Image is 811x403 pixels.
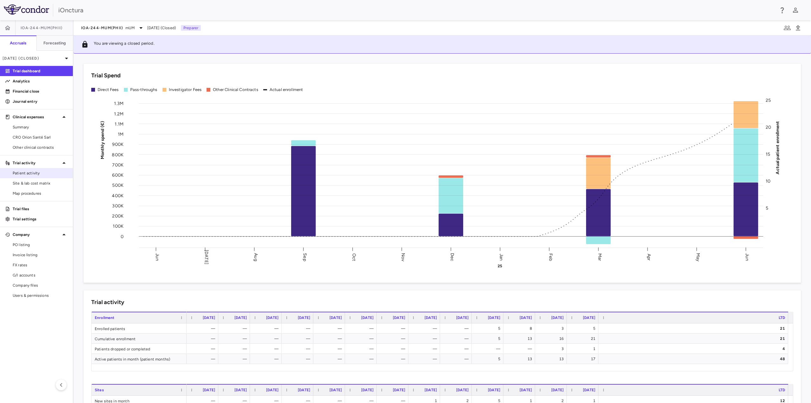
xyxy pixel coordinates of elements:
tspan: 25 [766,97,771,103]
text: Jan [499,253,504,260]
div: — [287,334,310,344]
div: 4 [604,344,785,354]
div: — [287,323,310,334]
p: Trial dashboard [13,68,68,74]
text: Oct [351,253,357,261]
span: FX rates [13,262,68,268]
tspan: 700K [112,162,124,167]
span: IOA-244-mUM(PhII) [21,25,62,30]
text: Mar [597,253,603,261]
div: — [382,344,405,354]
text: Aug [253,253,259,261]
span: [DATE] [298,315,310,320]
div: 8 [509,323,532,334]
span: [DATE] [456,388,469,392]
img: logo-full-BYUhSk78.svg [4,4,49,15]
div: 3 [541,344,564,354]
span: [DATE] [425,388,437,392]
text: May [695,253,701,261]
div: — [192,323,215,334]
tspan: 1.2M [114,111,124,116]
div: Direct Fees [98,87,119,93]
text: Dec [450,253,455,261]
tspan: 200K [112,213,124,219]
span: CRO Orion Santé Sarl [13,134,68,140]
text: Feb [548,253,553,261]
div: iOnctura [58,5,774,15]
div: 21 [604,323,785,334]
span: [DATE] [266,315,278,320]
tspan: 1M [118,132,124,137]
div: 5 [477,334,500,344]
div: — [319,344,342,354]
div: — [192,354,215,364]
tspan: 5 [766,205,768,211]
p: Company [13,232,60,237]
tspan: 400K [112,193,124,198]
div: — [446,323,469,334]
span: [DATE] (Closed) [147,25,176,31]
span: Invoice listing [13,252,68,258]
div: — [224,323,247,334]
span: [DATE] [393,388,405,392]
span: Summary [13,124,68,130]
div: — [509,344,532,354]
span: Sites [95,388,104,392]
p: Trial settings [13,216,68,222]
div: — [382,354,405,364]
text: Nov [400,253,406,261]
span: [DATE] [203,315,215,320]
div: Other Clinical Contracts [213,87,258,93]
div: 5 [477,323,500,334]
tspan: 1.3M [114,101,124,106]
div: 13 [541,354,564,364]
text: Sep [302,253,308,261]
span: mUM [125,25,134,31]
span: [DATE] [520,388,532,392]
span: Other clinical contracts [13,145,68,150]
span: [DATE] [361,315,374,320]
span: [DATE] [298,388,310,392]
p: [DATE] (Closed) [3,55,63,61]
div: — [192,344,215,354]
span: G/l accounts [13,272,68,278]
div: 48 [604,354,785,364]
div: 16 [541,334,564,344]
text: [DATE] [204,250,209,264]
h6: Trial activity [91,298,124,307]
span: PO listing [13,242,68,248]
div: — [414,323,437,334]
div: 13 [509,334,532,344]
div: — [224,334,247,344]
tspan: 20 [766,124,771,130]
span: LTD [779,315,785,320]
span: [DATE] [583,388,595,392]
p: Trial activity [13,160,60,166]
div: Active patients in month (patient months) [92,354,187,364]
tspan: 0 [121,234,124,239]
p: Clinical expenses [13,114,60,120]
div: — [319,323,342,334]
p: You are viewing a closed period. [94,41,155,48]
tspan: Actual patient enrollment [775,121,780,174]
div: — [256,334,278,344]
span: [DATE] [266,388,278,392]
tspan: 300K [112,203,124,208]
div: — [224,344,247,354]
div: — [256,323,278,334]
div: 17 [572,354,595,364]
span: IOA-244-mUM(PhII) [81,25,123,30]
tspan: 600K [112,172,124,178]
span: [DATE] [488,388,500,392]
span: [DATE] [234,388,247,392]
div: — [446,334,469,344]
div: Pass-throughs [130,87,157,93]
span: Patient activity [13,170,68,176]
div: — [351,334,374,344]
span: [DATE] [329,315,342,320]
h6: Trial Spend [91,71,121,80]
span: Map procedures [13,191,68,196]
text: Apr [646,253,652,260]
span: Company files [13,283,68,288]
text: Jun [744,253,750,261]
